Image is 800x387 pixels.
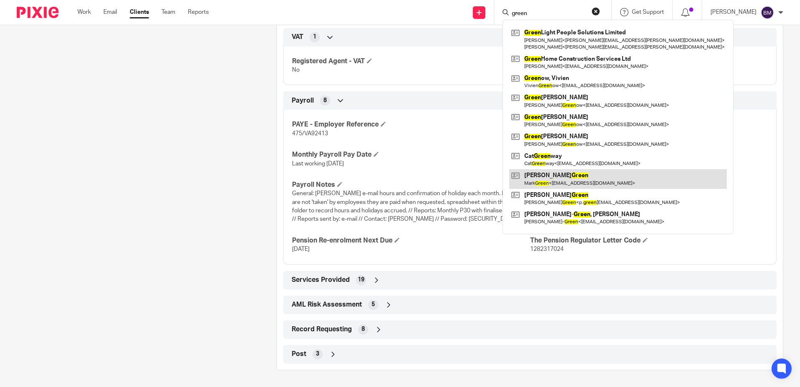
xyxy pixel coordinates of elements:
[358,276,364,284] span: 19
[292,181,530,189] h4: Payroll Notes
[530,236,768,245] h4: The Pension Regulator Letter Code
[292,120,530,129] h4: PAYE - Employer Reference
[362,325,365,333] span: 8
[530,246,564,252] span: 1282317024
[323,96,327,105] span: 8
[710,8,756,16] p: [PERSON_NAME]
[372,300,375,309] span: 5
[292,236,530,245] h4: Pension Re-enrolment Next Due
[511,10,586,18] input: Search
[292,131,328,137] span: 475/VA92413
[77,8,91,16] a: Work
[292,96,314,105] span: Payroll
[188,8,209,16] a: Reports
[292,67,300,73] span: No
[103,8,117,16] a: Email
[313,33,316,41] span: 1
[316,350,319,358] span: 3
[292,161,344,167] span: Last working [DATE]
[761,6,774,19] img: svg%3E
[162,8,175,16] a: Team
[292,150,530,159] h4: Monthly Payroll Pay Date
[292,350,306,359] span: Post
[292,33,303,41] span: VAT
[130,8,149,16] a: Clients
[292,191,529,222] span: General: [PERSON_NAME] e-mail hours and confirmation of holiday each month. Holidays are not 'tak...
[592,7,600,15] button: Clear
[17,7,59,18] img: Pixie
[292,325,352,334] span: Record Requesting
[292,57,530,66] h4: Registered Agent - VAT
[632,9,664,15] span: Get Support
[292,300,362,309] span: AML Risk Assessment
[292,246,310,252] span: [DATE]
[292,276,350,284] span: Services Provided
